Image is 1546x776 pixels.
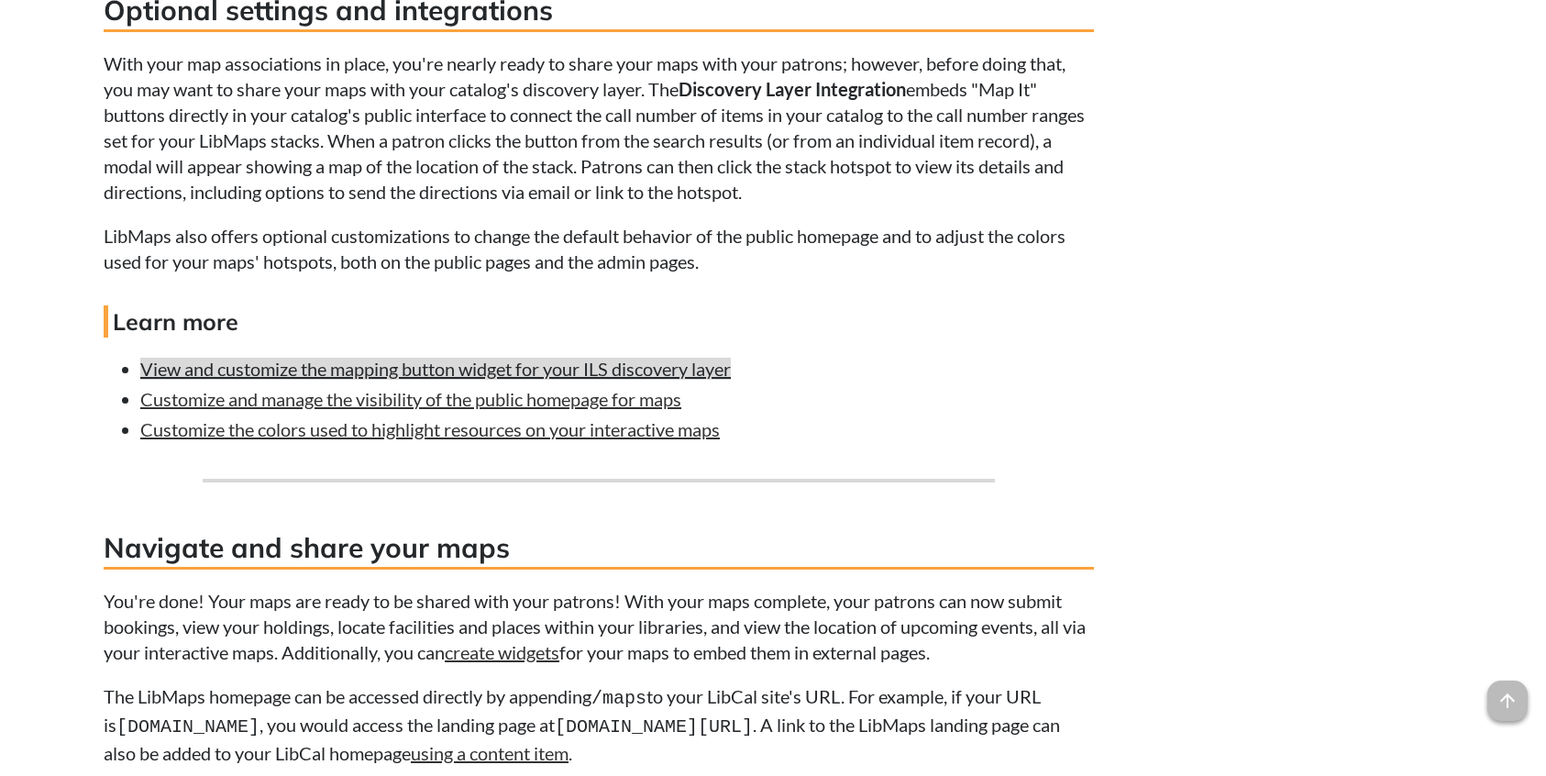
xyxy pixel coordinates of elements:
samp: /maps [591,688,646,709]
samp: [DOMAIN_NAME] [116,716,260,737]
samp: [DOMAIN_NAME][URL] [555,716,753,737]
a: arrow_upward [1487,682,1528,704]
a: create widgets [445,641,559,663]
strong: Discovery Layer Integration [679,78,906,100]
a: using a content item [411,742,569,764]
a: Customize and manage the visibility of the public homepage for maps [140,388,681,410]
a: View and customize the mapping button widget for your ILS discovery layer [140,358,731,380]
h4: Learn more [104,305,1094,338]
h3: Navigate and share your maps [104,528,1094,570]
a: Customize the colors used to highlight resources on your interactive maps [140,418,720,440]
p: You're done! Your maps are ready to be shared with your patrons! With your maps complete, your pa... [104,588,1094,665]
p: With your map associations in place, you're nearly ready to share your maps with your patrons; ho... [104,50,1094,205]
p: LibMaps also offers optional customizations to change the default behavior of the public homepage... [104,223,1094,274]
p: The LibMaps homepage can be accessed directly by appending to your LibCal site's URL. For example... [104,683,1094,766]
span: arrow_upward [1487,681,1528,721]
